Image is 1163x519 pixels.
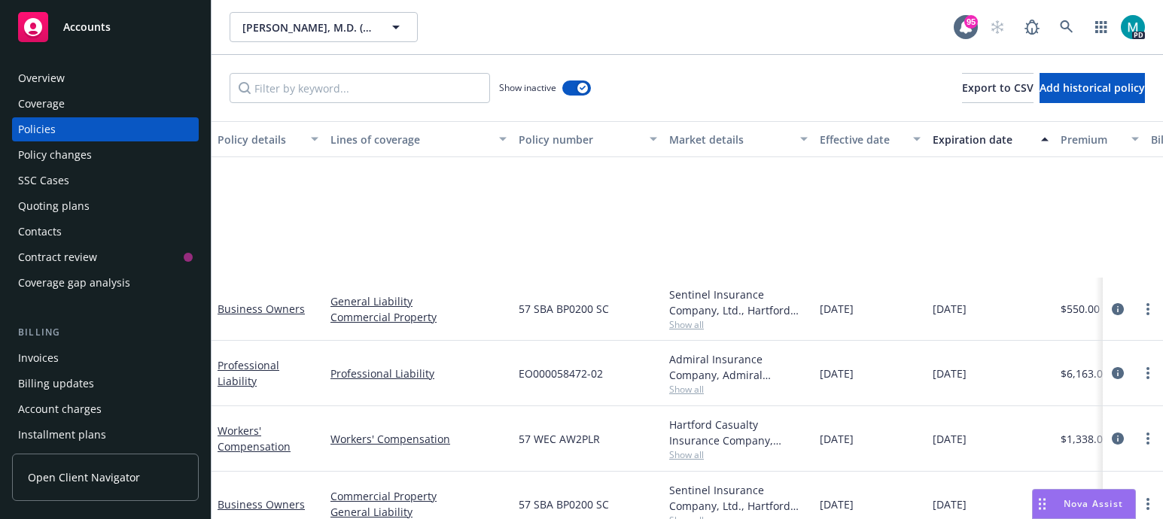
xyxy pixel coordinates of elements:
[18,423,106,447] div: Installment plans
[18,66,65,90] div: Overview
[230,12,418,42] button: [PERSON_NAME], M.D. (Corp Name: Golden Coast Aesthetic And Concierge Medicine Corp)
[1032,489,1136,519] button: Nova Assist
[218,132,302,147] div: Policy details
[12,168,199,193] a: SSC Cases
[330,366,507,381] a: Professional Liability
[18,143,92,167] div: Policy changes
[18,117,56,141] div: Policies
[820,366,854,381] span: [DATE]
[212,121,324,157] button: Policy details
[519,132,641,147] div: Policy number
[28,469,140,485] span: Open Client Navigator
[18,397,102,421] div: Account charges
[12,66,199,90] a: Overview
[18,220,62,244] div: Contacts
[1121,15,1145,39] img: photo
[669,417,808,448] div: Hartford Casualty Insurance Company, Hartford Insurance Group
[933,366,967,381] span: [DATE]
[1139,300,1157,318] a: more
[519,366,603,381] span: EO000058472-02
[499,81,556,94] span: Show inactive
[1109,300,1127,318] a: circleInformation
[12,92,199,116] a: Coverage
[330,431,507,447] a: Workers' Compensation
[18,168,69,193] div: SSC Cases
[330,293,507,309] a: General Liability
[1017,12,1047,42] a: Report a Bug
[18,372,94,396] div: Billing updates
[663,121,814,157] button: Market details
[1139,364,1157,382] a: more
[933,431,967,447] span: [DATE]
[12,220,199,244] a: Contacts
[1061,366,1109,381] span: $6,163.00
[12,271,199,295] a: Coverage gap analysis
[962,73,1034,103] button: Export to CSV
[1061,301,1100,317] span: $550.00
[218,423,291,454] a: Workers' Compensation
[12,117,199,141] a: Policies
[1055,121,1145,157] button: Premium
[12,325,199,340] div: Billing
[1061,431,1109,447] span: $1,338.00
[12,423,199,447] a: Installment plans
[12,346,199,370] a: Invoices
[1139,495,1157,513] a: more
[933,301,967,317] span: [DATE]
[1040,73,1145,103] button: Add historical policy
[1033,490,1052,518] div: Drag to move
[933,132,1032,147] div: Expiration date
[513,121,663,157] button: Policy number
[669,482,808,514] div: Sentinel Insurance Company, Ltd., Hartford Insurance Group
[1061,132,1122,147] div: Premium
[669,287,808,318] div: Sentinel Insurance Company, Ltd., Hartford Insurance Group
[218,358,279,388] a: Professional Liability
[814,121,927,157] button: Effective date
[12,245,199,269] a: Contract review
[669,448,808,461] span: Show all
[218,497,305,511] a: Business Owners
[933,496,967,512] span: [DATE]
[1052,12,1082,42] a: Search
[669,351,808,383] div: Admiral Insurance Company, Admiral Insurance Group ([PERSON_NAME] Corporation), CRC Group
[1109,364,1127,382] a: circleInformation
[982,12,1012,42] a: Start snowing
[1086,12,1116,42] a: Switch app
[519,301,609,317] span: 57 SBA BP0200 SC
[964,15,978,29] div: 95
[927,121,1055,157] button: Expiration date
[1040,80,1145,95] span: Add historical policy
[1109,429,1127,448] a: circleInformation
[330,309,507,325] a: Commercial Property
[63,21,111,33] span: Accounts
[18,92,65,116] div: Coverage
[18,271,130,295] div: Coverage gap analysis
[324,121,513,157] button: Lines of coverage
[330,132,490,147] div: Lines of coverage
[230,73,490,103] input: Filter by keyword...
[1139,429,1157,448] a: more
[820,496,854,512] span: [DATE]
[12,143,199,167] a: Policy changes
[18,245,97,269] div: Contract review
[820,132,904,147] div: Effective date
[18,346,59,370] div: Invoices
[218,302,305,316] a: Business Owners
[12,6,199,48] a: Accounts
[330,488,507,504] a: Commercial Property
[669,132,791,147] div: Market details
[962,80,1034,95] span: Export to CSV
[519,431,600,447] span: 57 WEC AW2PLR
[519,496,609,512] span: 57 SBA BP0200 SC
[18,194,90,218] div: Quoting plans
[669,383,808,396] span: Show all
[1064,497,1123,510] span: Nova Assist
[12,372,199,396] a: Billing updates
[820,301,854,317] span: [DATE]
[669,318,808,331] span: Show all
[12,194,199,218] a: Quoting plans
[12,397,199,421] a: Account charges
[820,431,854,447] span: [DATE]
[242,20,373,35] span: [PERSON_NAME], M.D. (Corp Name: Golden Coast Aesthetic And Concierge Medicine Corp)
